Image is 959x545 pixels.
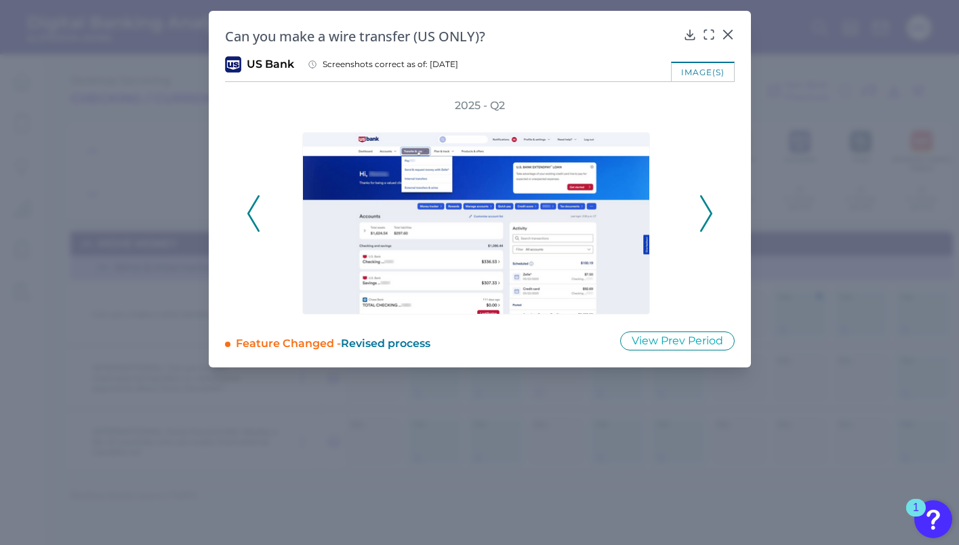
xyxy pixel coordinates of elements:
[225,27,678,45] h2: Can you make a wire transfer (US ONLY)?
[620,331,735,350] button: View Prev Period
[341,337,430,350] span: Revised process
[913,508,919,525] div: 1
[302,132,650,315] img: 7778-02-USBank-US-2025-Q2-RC-DTS.png
[455,98,505,113] h3: 2025 - Q2
[236,331,602,351] div: Feature Changed -
[323,59,458,70] span: Screenshots correct as of: [DATE]
[225,56,241,73] img: US Bank
[914,500,952,538] button: Open Resource Center, 1 new notification
[671,62,735,81] div: image(s)
[247,57,294,72] span: US Bank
